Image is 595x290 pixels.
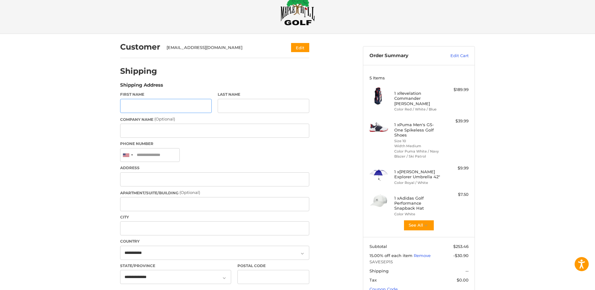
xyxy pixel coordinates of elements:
li: Color Royal / White [394,180,442,185]
span: 15.00% off each item [369,253,414,258]
h4: 1 x Revelation Commander [PERSON_NAME] [394,91,442,106]
li: Width Medium [394,143,442,149]
h4: 1 x Puma Men's GS-One Spikeless Golf Shoes [394,122,442,137]
div: $9.99 [444,165,469,171]
span: -$30.90 [453,253,469,258]
label: Address [120,165,309,171]
li: Color White [394,212,442,217]
legend: Shipping Address [120,82,163,92]
a: Edit Cart [437,53,469,59]
div: $7.50 [444,191,469,198]
h3: Order Summary [369,53,437,59]
span: -- [465,268,469,273]
label: Company Name [120,116,309,122]
div: $189.99 [444,87,469,93]
button: See All [403,220,434,231]
div: [EMAIL_ADDRESS][DOMAIN_NAME] [167,45,279,51]
label: City [120,214,309,220]
h2: Customer [120,42,160,52]
li: Size 10 [394,138,442,144]
small: (Optional) [154,116,175,121]
label: State/Province [120,263,231,269]
h4: 1 x [PERSON_NAME] Explorer Umbrella 42" [394,169,442,180]
a: Remove [414,253,431,258]
li: Color Red / White / Blue [394,107,442,112]
label: Apartment/Suite/Building [120,190,309,196]
span: Tax [369,277,377,282]
h2: Shipping [120,66,157,76]
div: United States: +1 [120,148,135,162]
label: First Name [120,92,212,97]
span: SAVESEP15 [369,259,469,265]
li: Color Puma White / Navy Blazer / Ski Patrol [394,149,442,159]
label: Postal Code [237,263,310,269]
label: Phone Number [120,141,309,147]
div: $39.99 [444,118,469,124]
span: $253.46 [453,244,469,249]
h4: 1 x Adidas Golf Performance Snapback Hat [394,196,442,211]
label: Country [120,239,309,244]
span: Shipping [369,268,389,273]
small: (Optional) [179,190,200,195]
h3: 5 Items [369,75,469,80]
label: Last Name [218,92,309,97]
span: Subtotal [369,244,387,249]
span: $0.00 [457,277,469,282]
button: Edit [291,43,309,52]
